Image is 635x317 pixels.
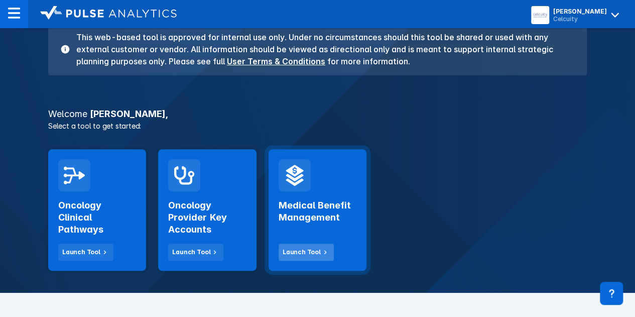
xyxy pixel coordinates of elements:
img: logo [40,6,177,20]
a: Medical Benefit ManagementLaunch Tool [269,149,366,271]
h2: Medical Benefit Management [279,199,356,224]
h3: This web-based tool is approved for internal use only. Under no circumstances should this tool be... [70,31,575,67]
div: Launch Tool [172,248,210,257]
button: Launch Tool [58,244,113,261]
a: User Terms & Conditions [227,56,325,66]
div: Contact Support [600,282,623,305]
p: Select a tool to get started: [42,121,593,131]
h2: Oncology Provider Key Accounts [168,199,246,236]
button: Launch Tool [279,244,334,261]
a: Oncology Clinical PathwaysLaunch Tool [48,149,146,271]
img: menu button [533,8,547,22]
div: Celcuity [553,15,607,23]
div: Launch Tool [62,248,100,257]
span: Welcome [48,109,87,119]
h3: [PERSON_NAME] , [42,110,593,119]
div: [PERSON_NAME] [553,8,607,15]
h2: Oncology Clinical Pathways [58,199,136,236]
a: logo [28,6,177,22]
button: Launch Tool [168,244,223,261]
a: Oncology Provider Key AccountsLaunch Tool [158,149,256,271]
div: Launch Tool [283,248,321,257]
img: menu--horizontal.svg [8,7,20,19]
